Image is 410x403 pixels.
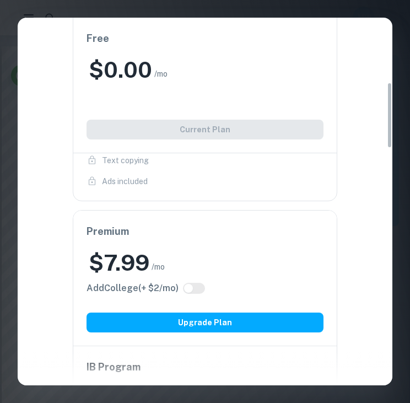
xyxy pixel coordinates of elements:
p: Text copying [102,154,149,166]
p: Ads included [102,175,148,187]
h6: Click to see all the additional College features. [87,282,179,295]
span: /mo [152,261,165,273]
h2: $ 7.99 [89,248,149,277]
h6: Free [87,31,323,46]
h6: Premium [87,224,323,239]
span: /mo [154,68,168,80]
h2: $ 0.00 [89,55,152,84]
button: Upgrade Plan [87,313,323,332]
